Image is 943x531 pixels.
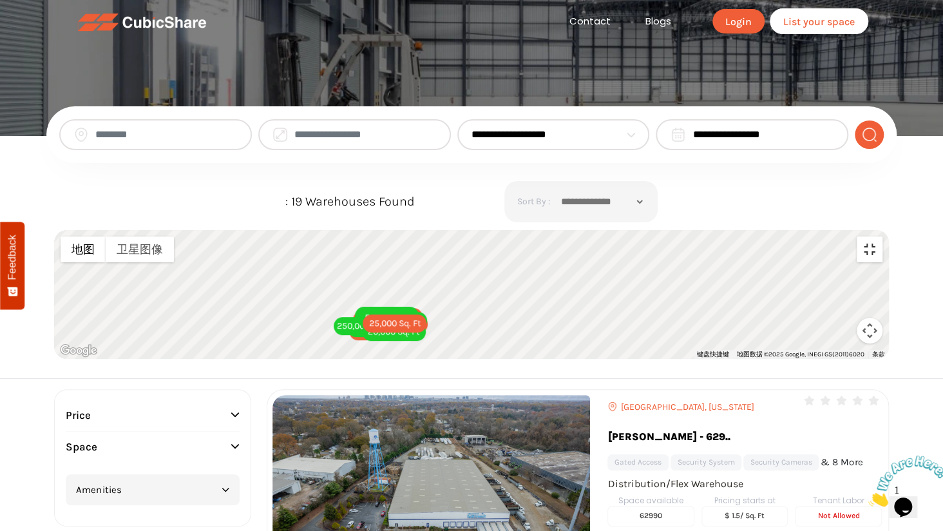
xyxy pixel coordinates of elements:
div: Distribution/Flex Warehouse [607,478,743,490]
label: : 19 Warehouses Found [285,192,415,211]
span: Space [66,437,97,456]
a: 在 Google 地图中打开此区域（会打开一个新窗口） [57,342,100,359]
button: 地图镜头控件 [857,318,882,343]
iframe: chat widget [863,450,943,512]
button: 显示卫星图像 [106,237,174,262]
h6: Space available [607,496,694,506]
img: Google [57,342,100,359]
img: location.png [73,127,89,142]
span: 地图数据 ©2025 Google, INEGI GS(2011)6020 [737,351,864,358]
span: 1 [5,5,10,16]
a: [PERSON_NAME] - 629.. [607,426,861,454]
span: Price [66,405,91,425]
button: Amenities [66,474,240,505]
a: 条款（在新标签页中打开） [872,351,885,358]
a: Security Cameras [743,454,819,471]
a: List your space [770,8,868,34]
button: 键盘快捷键 [697,350,729,359]
button: Price [66,405,240,425]
span: sort by : [517,194,550,209]
a: Gated Access [607,454,668,471]
div: 20,000 Sq. Ft [362,323,426,341]
img: space field icon [272,127,288,142]
h6: Tenant Labor [795,496,882,506]
a: Contact [552,14,628,29]
span: Amenities [76,483,122,496]
img: search-normal.png [861,127,877,142]
div: 25,000 Sq. Ft [363,314,426,333]
img: content_location_icon.png [607,401,618,412]
ul: & 8 More [607,454,882,473]
button: 显示街道地图 [61,237,106,262]
a: Blogs [628,14,689,29]
h5: 62990 [607,506,694,526]
div: 250,000 Sq. Ft [334,317,397,335]
img: Chat attention grabber [5,5,85,56]
a: Login [712,9,765,34]
img: calendar.png [670,127,686,142]
button: 切换全屏视图 [857,237,882,262]
a: Security System [671,454,741,471]
button: Space [66,437,240,456]
div: 600 Sq. Ft [355,307,419,325]
span: [GEOGRAPHIC_DATA], [US_STATE] [620,402,754,412]
h5: not Allowed [795,506,882,526]
span: Feedback [6,235,18,280]
h6: Pricing starts at [701,496,788,506]
div: 5,000 Sq. Ft [356,309,420,327]
h5: $ 1.5/ sq. ft [701,506,788,526]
